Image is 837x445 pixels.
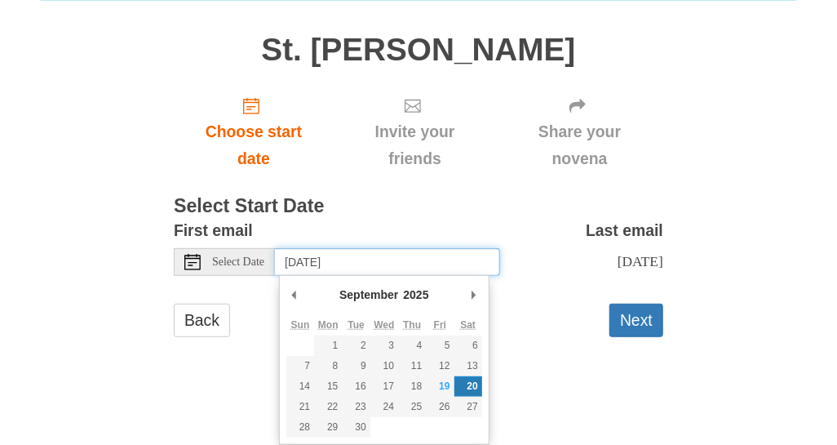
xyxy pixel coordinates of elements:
[454,336,482,356] button: 6
[454,376,482,397] button: 20
[275,248,500,276] input: Use the arrow keys to pick a date
[337,283,401,307] div: September
[398,397,426,417] button: 25
[401,283,432,307] div: 2025
[291,319,310,331] abbr: Sunday
[398,376,426,397] button: 18
[314,356,342,376] button: 8
[342,336,370,356] button: 2
[512,118,647,172] span: Share your novena
[174,304,230,337] a: Back
[314,417,342,438] button: 29
[460,319,476,331] abbr: Saturday
[403,319,421,331] abbr: Thursday
[174,196,663,217] h3: Select Start Date
[286,417,314,438] button: 28
[426,397,454,417] button: 26
[454,356,482,376] button: 13
[174,83,334,180] a: Choose start date
[342,376,370,397] button: 16
[342,397,370,417] button: 23
[342,356,370,376] button: 9
[370,397,398,417] button: 24
[174,217,253,244] label: First email
[212,256,264,268] span: Select Date
[334,83,496,180] div: Click "Next" to confirm your start date first.
[426,356,454,376] button: 12
[374,319,394,331] abbr: Wednesday
[426,336,454,356] button: 5
[466,283,482,307] button: Next Month
[286,376,314,397] button: 14
[618,253,663,269] span: [DATE]
[286,283,303,307] button: Previous Month
[190,118,317,172] span: Choose start date
[434,319,446,331] abbr: Friday
[398,336,426,356] button: 4
[314,397,342,417] button: 22
[586,217,663,244] label: Last email
[370,356,398,376] button: 10
[370,376,398,397] button: 17
[398,356,426,376] button: 11
[350,118,480,172] span: Invite your friends
[609,304,663,337] button: Next
[318,319,339,331] abbr: Monday
[314,376,342,397] button: 15
[348,319,364,331] abbr: Tuesday
[454,397,482,417] button: 27
[342,417,370,438] button: 30
[286,397,314,417] button: 21
[496,83,663,180] div: Click "Next" to confirm your start date first.
[286,356,314,376] button: 7
[314,336,342,356] button: 1
[426,376,454,397] button: 19
[370,336,398,356] button: 3
[174,33,663,68] h1: St. [PERSON_NAME]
